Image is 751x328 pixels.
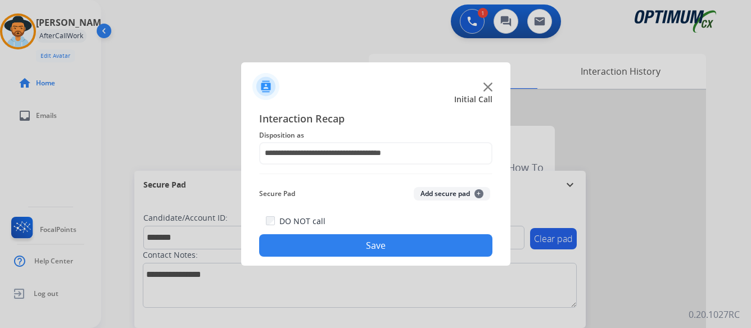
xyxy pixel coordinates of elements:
label: DO NOT call [279,216,325,227]
button: Save [259,234,492,257]
p: 0.20.1027RC [689,308,740,321]
span: Secure Pad [259,187,295,201]
span: Disposition as [259,129,492,142]
img: contactIcon [252,73,279,100]
span: Initial Call [454,94,492,105]
span: Interaction Recap [259,111,492,129]
span: + [474,189,483,198]
button: Add secure pad+ [414,187,490,201]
